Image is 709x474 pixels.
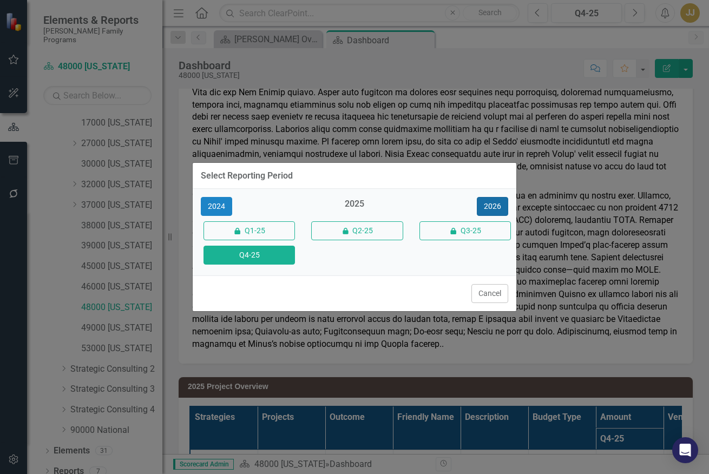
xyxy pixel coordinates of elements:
div: Open Intercom Messenger [672,437,698,463]
button: Q2-25 [311,221,403,240]
button: Cancel [471,284,508,303]
button: Q1-25 [203,221,295,240]
button: Q4-25 [203,246,295,265]
button: 2024 [201,197,232,216]
div: 2025 [308,198,400,216]
div: Select Reporting Period [201,171,293,181]
button: 2026 [477,197,508,216]
button: Q3-25 [419,221,511,240]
